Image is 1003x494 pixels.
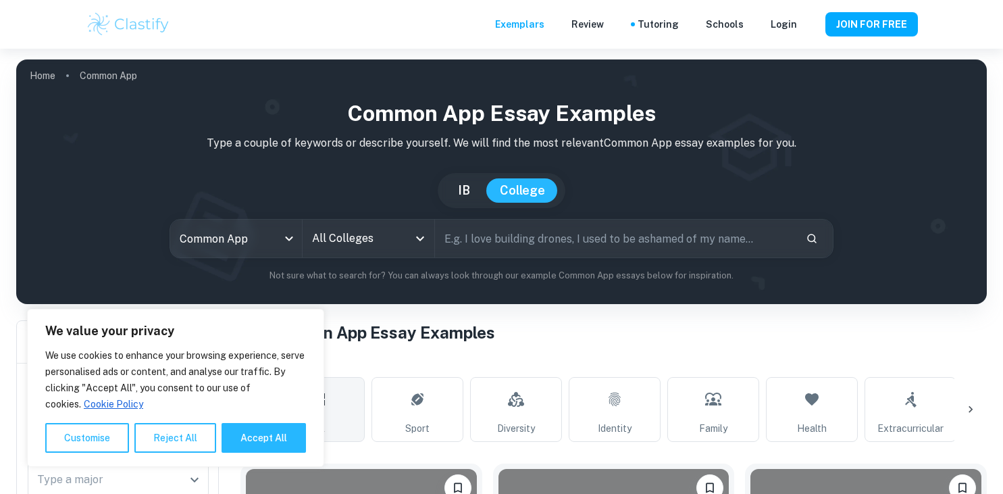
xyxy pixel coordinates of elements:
[771,17,797,32] a: Login
[699,421,727,436] span: Family
[571,17,604,32] p: Review
[27,97,976,130] h1: Common App Essay Examples
[240,355,987,372] h6: Topic
[170,220,302,257] div: Common App
[16,59,987,304] img: profile cover
[808,21,815,28] button: Help and Feedback
[45,423,129,453] button: Customise
[240,320,987,345] h1: All Common App Essay Examples
[45,347,306,412] p: We use cookies to enhance your browsing experience, serve personalised ads or content, and analys...
[27,135,976,151] p: Type a couple of keywords or describe yourself. We will find the most relevant Common App essay e...
[222,423,306,453] button: Accept All
[486,178,559,203] button: College
[444,178,484,203] button: IB
[706,17,744,32] a: Schools
[30,66,55,85] a: Home
[45,323,306,339] p: We value your privacy
[497,421,535,436] span: Diversity
[134,423,216,453] button: Reject All
[405,421,430,436] span: Sport
[435,220,795,257] input: E.g. I love building drones, I used to be ashamed of my name...
[83,398,144,410] a: Cookie Policy
[800,227,823,250] button: Search
[185,470,204,489] button: Open
[27,269,976,282] p: Not sure what to search for? You can always look through our example Common App essays below for ...
[797,421,827,436] span: Health
[495,17,544,32] p: Exemplars
[877,421,944,436] span: Extracurricular
[598,421,632,436] span: Identity
[27,309,324,467] div: We value your privacy
[411,229,430,248] button: Open
[80,68,137,83] p: Common App
[638,17,679,32] a: Tutoring
[825,12,918,36] button: JOIN FOR FREE
[86,11,172,38] img: Clastify logo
